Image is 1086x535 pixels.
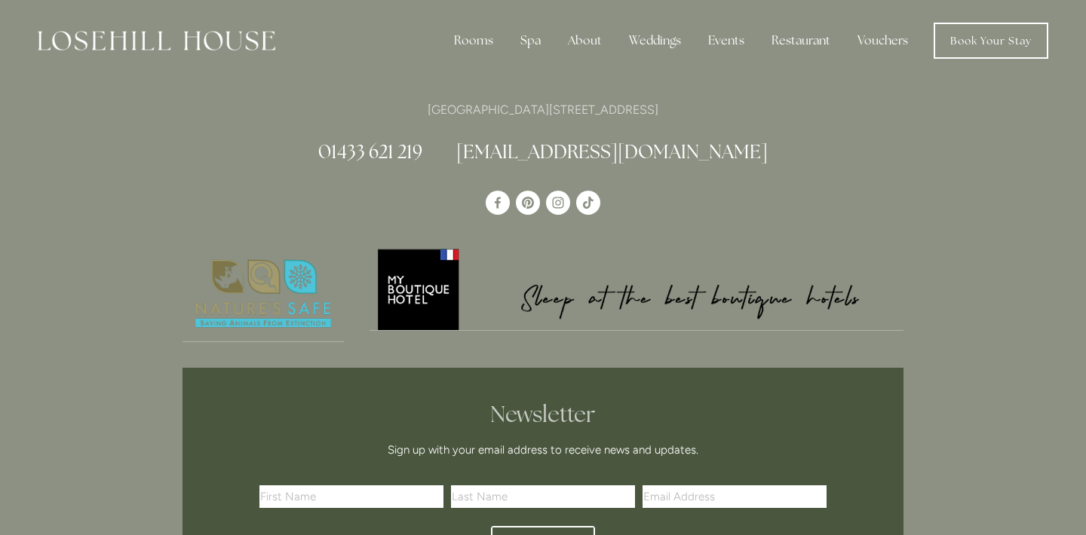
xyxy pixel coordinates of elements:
[183,246,344,341] img: Nature's Safe - Logo
[556,26,614,56] div: About
[576,191,600,215] a: TikTok
[845,26,920,56] a: Vouchers
[643,485,827,508] input: Email Address
[370,246,904,331] a: My Boutique Hotel - Logo
[934,23,1048,59] a: Book Your Stay
[546,191,570,215] a: Instagram
[696,26,756,56] div: Events
[486,191,510,215] a: Losehill House Hotel & Spa
[451,485,635,508] input: Last Name
[508,26,553,56] div: Spa
[516,191,540,215] a: Pinterest
[318,139,422,164] a: 01433 621 219
[259,485,443,508] input: First Name
[370,246,904,330] img: My Boutique Hotel - Logo
[265,401,821,428] h2: Newsletter
[456,139,768,164] a: [EMAIL_ADDRESS][DOMAIN_NAME]
[442,26,505,56] div: Rooms
[759,26,842,56] div: Restaurant
[38,31,275,50] img: Losehill House
[265,441,821,459] p: Sign up with your email address to receive news and updates.
[183,99,903,120] p: [GEOGRAPHIC_DATA][STREET_ADDRESS]
[617,26,693,56] div: Weddings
